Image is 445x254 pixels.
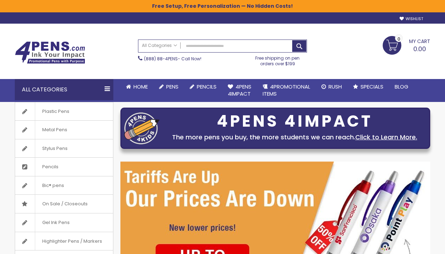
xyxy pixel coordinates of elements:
span: Pens [166,83,178,90]
span: 4Pens 4impact [228,83,251,97]
span: Blog [395,83,408,90]
a: 4PROMOTIONALITEMS [257,79,316,102]
span: 0 [397,36,400,42]
img: four_pen_logo.png [124,112,159,144]
a: Highlighter Pens / Markers [15,232,113,250]
a: Plastic Pens [15,102,113,121]
a: 4Pens4impact [222,79,257,102]
span: Highlighter Pens / Markers [35,232,109,250]
img: 4Pens Custom Pens and Promotional Products [15,41,85,64]
span: - Call Now! [144,56,201,62]
span: Metal Pens [35,121,74,139]
span: All Categories [142,43,177,48]
span: Rush [328,83,342,90]
a: Blog [389,79,414,95]
span: Home [133,83,148,90]
span: 0.00 [413,44,426,53]
a: Pencils [15,158,113,176]
a: Metal Pens [15,121,113,139]
span: On Sale / Closeouts [35,195,95,213]
a: Specials [347,79,389,95]
div: Free shipping on pen orders over $199 [248,53,307,67]
a: Rush [316,79,347,95]
a: Gel Ink Pens [15,213,113,232]
span: Pencils [197,83,217,90]
div: All Categories [15,79,113,100]
span: Gel Ink Pens [35,213,77,232]
a: Pens [153,79,184,95]
div: The more pens you buy, the more students we can reach. [163,132,426,142]
a: Stylus Pens [15,139,113,158]
a: (888) 88-4PENS [144,56,178,62]
span: Bic® pens [35,176,71,195]
a: Click to Learn More. [355,133,417,141]
a: Wishlist [400,16,423,22]
a: All Categories [138,40,181,52]
a: On Sale / Closeouts [15,195,113,213]
a: Bic® pens [15,176,113,195]
a: Home [120,79,153,95]
span: Plastic Pens [35,102,76,121]
a: 0.00 0 [383,36,430,54]
span: Stylus Pens [35,139,75,158]
span: Pencils [35,158,65,176]
a: Pencils [184,79,222,95]
span: 4PROMOTIONAL ITEMS [263,83,310,97]
span: Specials [361,83,383,90]
div: 4PENS 4IMPACT [163,114,426,129]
